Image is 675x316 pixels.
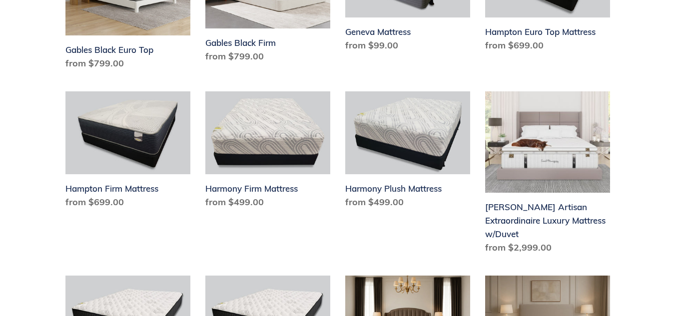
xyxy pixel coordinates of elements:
[345,91,470,213] a: Harmony Plush Mattress
[65,91,190,213] a: Hampton Firm Mattress
[485,91,610,258] a: Hemingway Artisan Extraordinaire Luxury Mattress w/Duvet
[205,91,330,213] a: Harmony Firm Mattress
